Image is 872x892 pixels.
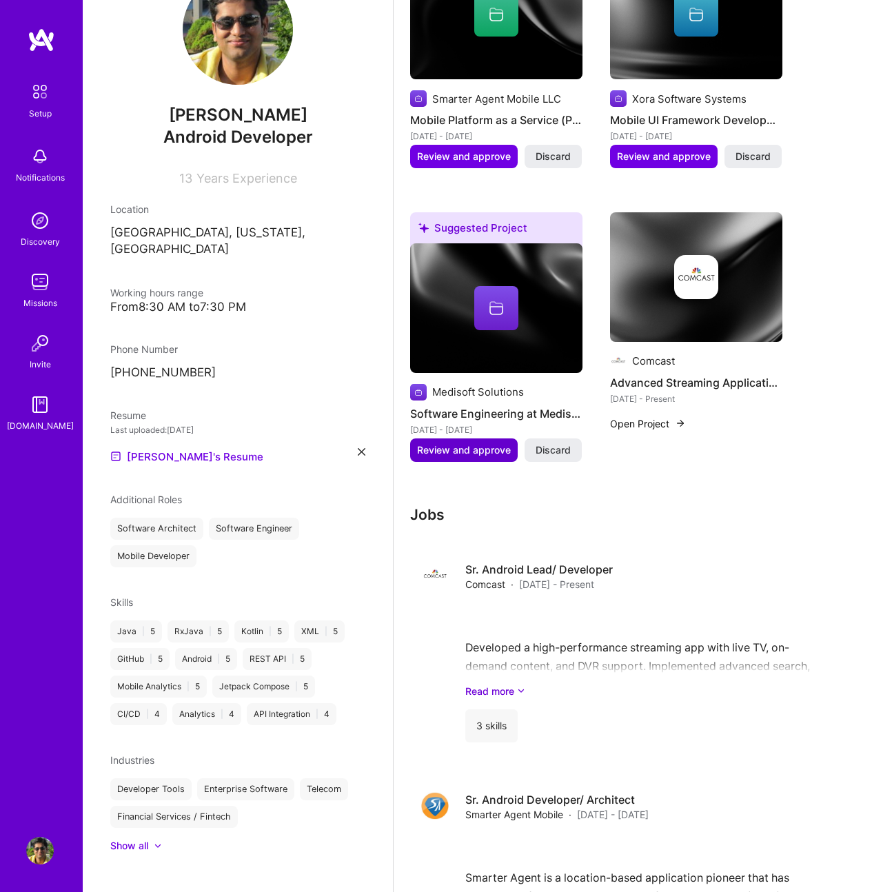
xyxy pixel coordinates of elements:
[421,562,449,589] img: Company logo
[417,443,511,457] span: Review and approve
[110,839,148,853] div: Show all
[736,150,771,163] span: Discard
[110,703,167,725] div: CI/CD 4
[417,150,511,163] span: Review and approve
[421,792,449,820] img: Company logo
[110,676,207,698] div: Mobile Analytics 5
[536,443,571,457] span: Discard
[209,518,299,540] div: Software Engineer
[110,409,146,421] span: Resume
[21,234,60,249] div: Discovery
[28,28,55,52] img: logo
[146,709,149,720] span: |
[610,374,782,392] h4: Advanced Streaming Application Development
[221,709,223,720] span: |
[577,807,649,822] span: [DATE] - [DATE]
[110,451,121,462] img: Resume
[110,518,203,540] div: Software Architect
[511,577,514,591] span: ·
[632,92,747,106] div: Xora Software Systems
[110,596,133,608] span: Skills
[295,681,298,692] span: |
[197,778,294,800] div: Enterprise Software
[610,392,782,406] div: [DATE] - Present
[617,150,711,163] span: Review and approve
[110,754,154,766] span: Industries
[16,170,65,185] div: Notifications
[569,807,571,822] span: ·
[26,268,54,296] img: teamwork
[26,837,54,864] img: User Avatar
[172,703,241,725] div: Analytics 4
[294,620,345,642] div: XML 5
[110,225,365,258] p: [GEOGRAPHIC_DATA], [US_STATE], [GEOGRAPHIC_DATA]
[269,626,272,637] span: |
[196,171,297,185] span: Years Experience
[610,416,686,431] button: Open Project
[110,202,365,216] div: Location
[110,545,196,567] div: Mobile Developer
[300,778,348,800] div: Telecom
[26,77,54,106] img: setup
[519,577,594,591] span: [DATE] - Present
[110,494,182,505] span: Additional Roles
[674,255,718,299] img: Company logo
[432,92,561,106] div: Smarter Agent Mobile LLC
[23,296,57,310] div: Missions
[465,709,518,742] div: 3 skills
[110,448,263,465] a: [PERSON_NAME]'s Resume
[30,357,51,372] div: Invite
[26,391,54,418] img: guide book
[7,418,74,433] div: [DOMAIN_NAME]
[243,648,312,670] div: REST API 5
[110,423,365,437] div: Last uploaded: [DATE]
[209,626,212,637] span: |
[150,653,152,665] span: |
[292,653,294,665] span: |
[110,778,192,800] div: Developer Tools
[410,243,582,373] img: cover
[358,448,365,456] i: icon Close
[632,354,675,368] div: Comcast
[325,626,327,637] span: |
[410,90,427,107] img: Company logo
[217,653,220,665] span: |
[26,207,54,234] img: discovery
[29,106,52,121] div: Setup
[410,129,582,143] div: [DATE] - [DATE]
[179,171,192,185] span: 13
[410,384,427,401] img: Company logo
[418,223,429,233] i: icon SuggestedTeams
[212,676,315,698] div: Jetpack Compose 5
[110,806,238,828] div: Financial Services / Fintech
[110,105,365,125] span: [PERSON_NAME]
[432,385,524,399] div: Medisoft Solutions
[410,506,827,523] h3: Jobs
[465,562,613,577] h4: Sr. Android Lead/ Developer
[465,792,649,807] h4: Sr. Android Developer/ Architect
[410,405,582,423] h4: Software Engineering at Medisoft
[234,620,289,642] div: Kotlin 5
[110,287,203,298] span: Working hours range
[316,709,318,720] span: |
[410,212,582,249] div: Suggested Project
[110,620,162,642] div: Java 5
[110,365,365,381] p: [PHONE_NUMBER]
[142,626,145,637] span: |
[610,212,782,342] img: cover
[110,300,365,314] div: From 8:30 AM to 7:30 PM
[610,90,627,107] img: Company logo
[26,330,54,357] img: Invite
[26,143,54,170] img: bell
[110,648,170,670] div: GitHub 5
[163,127,313,147] span: Android Developer
[465,807,563,822] span: Smarter Agent Mobile
[465,684,816,698] a: Read more
[110,343,178,355] span: Phone Number
[675,418,686,429] img: arrow-right
[610,111,782,129] h4: Mobile UI Framework Development
[536,150,571,163] span: Discard
[410,111,582,129] h4: Mobile Platform as a Service (PaaS) Development
[517,684,525,698] i: icon ArrowDownSecondaryDark
[465,577,505,591] span: Comcast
